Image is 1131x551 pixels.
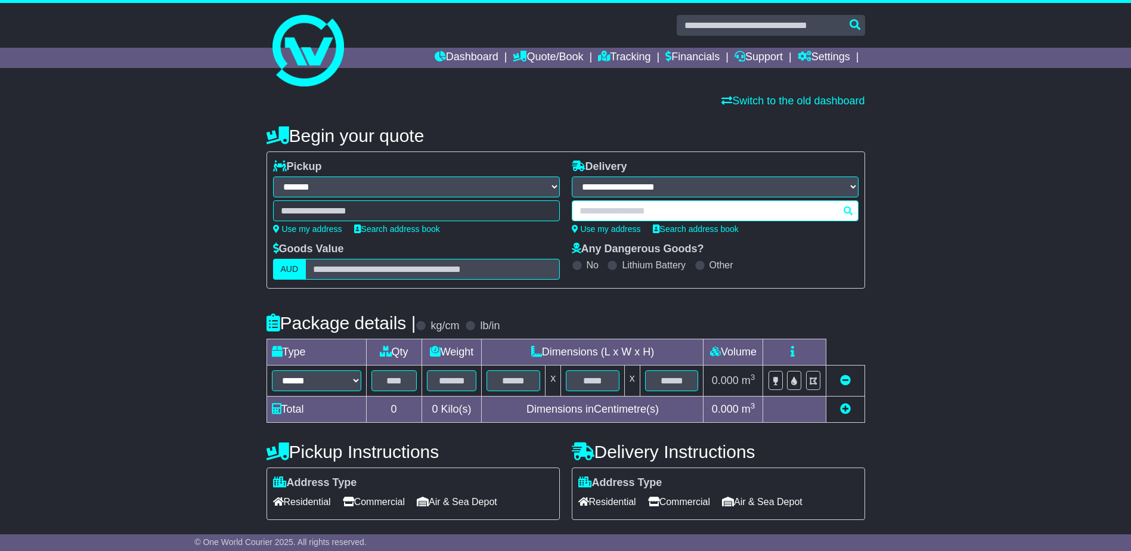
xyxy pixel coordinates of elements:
[572,224,641,234] a: Use my address
[273,243,344,256] label: Goods Value
[273,224,342,234] a: Use my address
[422,397,482,423] td: Kilo(s)
[665,48,720,68] a: Financials
[482,397,704,423] td: Dimensions in Centimetre(s)
[704,339,763,366] td: Volume
[267,126,865,146] h4: Begin your quote
[751,373,755,382] sup: 3
[572,160,627,174] label: Delivery
[273,476,357,490] label: Address Type
[546,366,561,397] td: x
[572,200,859,221] typeahead: Please provide city
[598,48,650,68] a: Tracking
[422,339,482,366] td: Weight
[578,493,636,511] span: Residential
[840,374,851,386] a: Remove this item
[417,493,497,511] span: Air & Sea Depot
[513,48,583,68] a: Quote/Book
[712,403,739,415] span: 0.000
[572,442,865,462] h4: Delivery Instructions
[840,403,851,415] a: Add new item
[430,320,459,333] label: kg/cm
[722,493,802,511] span: Air & Sea Depot
[366,397,422,423] td: 0
[194,537,367,547] span: © One World Courier 2025. All rights reserved.
[578,476,662,490] label: Address Type
[648,493,710,511] span: Commercial
[587,259,599,271] label: No
[273,160,322,174] label: Pickup
[735,48,783,68] a: Support
[480,320,500,333] label: lb/in
[273,259,306,280] label: AUD
[572,243,704,256] label: Any Dangerous Goods?
[273,493,331,511] span: Residential
[622,259,686,271] label: Lithium Battery
[721,95,864,107] a: Switch to the old dashboard
[267,339,366,366] td: Type
[624,366,640,397] td: x
[742,374,755,386] span: m
[267,313,416,333] h4: Package details |
[482,339,704,366] td: Dimensions (L x W x H)
[366,339,422,366] td: Qty
[742,403,755,415] span: m
[653,224,739,234] a: Search address book
[798,48,850,68] a: Settings
[354,224,440,234] a: Search address book
[267,442,560,462] h4: Pickup Instructions
[709,259,733,271] label: Other
[712,374,739,386] span: 0.000
[267,397,366,423] td: Total
[751,401,755,410] sup: 3
[343,493,405,511] span: Commercial
[435,48,498,68] a: Dashboard
[432,403,438,415] span: 0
